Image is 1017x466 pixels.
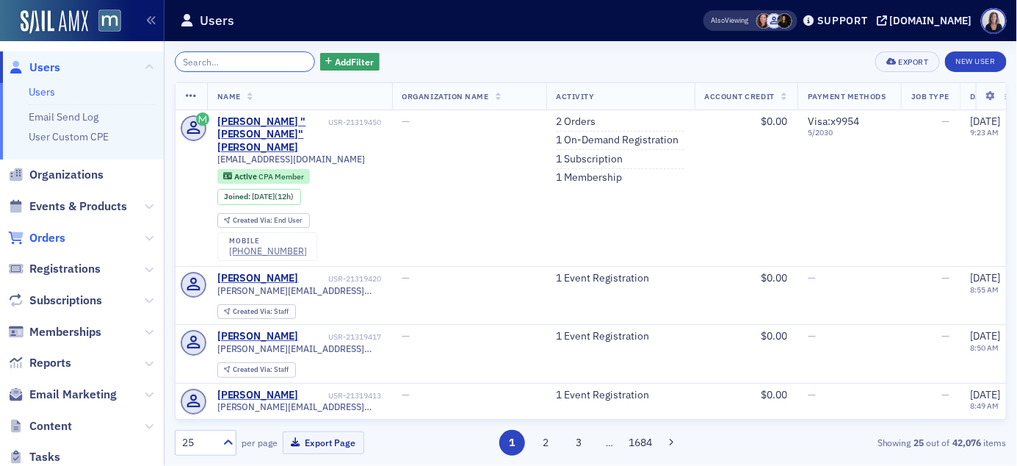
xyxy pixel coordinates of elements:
[29,60,60,76] span: Users
[301,391,382,401] div: USR-21319413
[899,58,929,66] div: Export
[941,271,949,284] span: —
[808,271,816,284] span: —
[8,167,104,183] a: Organizations
[233,366,289,374] div: Staff
[628,430,654,456] button: 1684
[557,91,595,101] span: Activity
[29,230,65,246] span: Orders
[252,191,275,201] span: [DATE]
[950,436,984,449] strong: 42,076
[242,436,278,449] label: per page
[970,401,999,411] time: 8:49 AM
[301,274,382,284] div: USR-21319420
[29,293,102,309] span: Subscriptions
[233,308,289,316] div: Staff
[970,343,999,353] time: 8:50 AM
[911,436,927,449] strong: 25
[499,430,525,456] button: 1
[8,230,65,246] a: Orders
[21,10,88,34] img: SailAMX
[402,329,410,343] span: —
[877,15,977,26] button: [DOMAIN_NAME]
[217,154,366,165] span: [EMAIL_ADDRESS][DOMAIN_NAME]
[217,401,382,412] span: [PERSON_NAME][EMAIL_ADDRESS][DOMAIN_NAME]
[8,60,60,76] a: Users
[233,217,303,225] div: End User
[402,115,410,128] span: —
[712,15,725,25] div: Also
[970,127,999,137] time: 9:23 AM
[335,55,374,68] span: Add Filter
[224,192,252,201] span: Joined :
[945,51,1007,72] a: New User
[970,388,1000,401] span: [DATE]
[217,285,382,296] span: [PERSON_NAME][EMAIL_ADDRESS][PERSON_NAME][DOMAIN_NAME]
[8,198,127,215] a: Events & Products
[233,365,274,374] span: Created Via :
[234,171,258,182] span: Active
[88,10,121,35] a: View Homepage
[29,418,72,434] span: Content
[970,329,1000,343] span: [DATE]
[557,171,623,184] a: 1 Membership
[8,261,101,277] a: Registrations
[8,355,71,371] a: Reports
[29,387,117,403] span: Email Marketing
[557,153,623,166] a: 1 Subscription
[175,51,315,72] input: Search…
[970,284,999,295] time: 8:55 AM
[8,324,101,340] a: Memberships
[808,91,886,101] span: Payment Methods
[8,449,60,465] a: Tasks
[252,192,294,201] div: (12h)
[761,329,787,343] span: $0.00
[941,388,949,401] span: —
[705,91,775,101] span: Account Credit
[739,436,1007,449] div: Showing out of items
[817,14,868,27] div: Support
[402,388,410,401] span: —
[566,430,592,456] button: 3
[8,418,72,434] a: Content
[301,332,382,342] div: USR-21319417
[29,324,101,340] span: Memberships
[777,13,792,29] span: Lauren McDonough
[712,15,749,26] span: Viewing
[217,272,299,285] a: [PERSON_NAME]
[229,237,307,245] div: mobile
[233,215,274,225] span: Created Via :
[557,330,650,343] a: 1 Event Registration
[808,388,816,401] span: —
[229,245,307,257] a: [PHONE_NUMBER]
[557,272,650,285] a: 1 Event Registration
[283,431,364,454] button: Export Page
[200,12,234,29] h1: Users
[756,13,772,29] span: Natalie Antonakas
[29,85,55,98] a: Users
[941,115,949,128] span: —
[8,387,117,403] a: Email Marketing
[217,304,296,320] div: Created Via: Staff
[808,115,859,128] span: Visa : x9954
[8,293,102,309] a: Subscriptions
[29,261,101,277] span: Registrations
[217,115,327,154] div: [PERSON_NAME] "[PERSON_NAME]" [PERSON_NAME]
[941,329,949,343] span: —
[29,167,104,183] span: Organizations
[217,169,311,184] div: Active: Active: CPA Member
[970,115,1000,128] span: [DATE]
[223,171,303,181] a: Active CPA Member
[761,388,787,401] span: $0.00
[258,171,304,182] span: CPA Member
[217,330,299,343] a: [PERSON_NAME]
[217,389,299,402] a: [PERSON_NAME]
[557,389,650,402] a: 1 Event Registration
[217,213,310,229] div: Created Via: End User
[29,449,60,465] span: Tasks
[875,51,939,72] button: Export
[217,343,382,354] span: [PERSON_NAME][EMAIL_ADDRESS][DOMAIN_NAME]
